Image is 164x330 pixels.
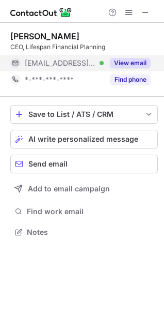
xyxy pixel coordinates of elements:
[110,74,151,85] button: Reveal Button
[27,228,154,237] span: Notes
[10,204,158,219] button: Find work email
[10,130,158,148] button: AI write personalized message
[28,135,138,143] span: AI write personalized message
[10,105,158,124] button: save-profile-one-click
[10,31,79,41] div: [PERSON_NAME]
[10,42,158,52] div: CEO, Lifespan Financial Planning
[25,58,96,68] span: [EMAIL_ADDRESS][DOMAIN_NAME]
[28,110,140,118] div: Save to List / ATS / CRM
[27,207,154,216] span: Find work email
[28,160,68,168] span: Send email
[10,225,158,239] button: Notes
[10,179,158,198] button: Add to email campaign
[10,6,72,19] img: ContactOut v5.3.10
[10,155,158,173] button: Send email
[110,58,151,68] button: Reveal Button
[28,185,110,193] span: Add to email campaign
